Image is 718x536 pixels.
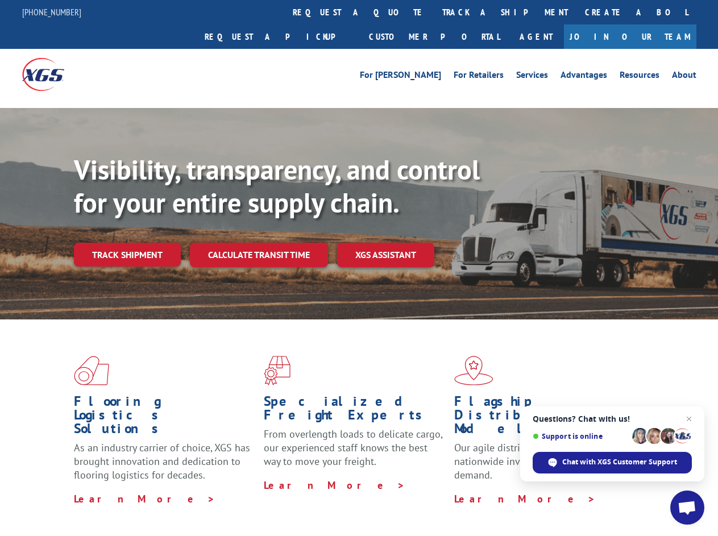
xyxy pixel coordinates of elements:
div: Chat with XGS Customer Support [533,452,692,473]
a: About [672,70,696,83]
div: Open chat [670,491,704,525]
a: Agent [508,24,564,49]
a: For Retailers [454,70,504,83]
a: Learn More > [264,479,405,492]
a: Advantages [561,70,607,83]
h1: Specialized Freight Experts [264,394,445,427]
a: Services [516,70,548,83]
a: Request a pickup [196,24,360,49]
h1: Flagship Distribution Model [454,394,636,441]
img: xgs-icon-focused-on-flooring-red [264,356,290,385]
a: [PHONE_NUMBER] [22,6,81,18]
a: XGS ASSISTANT [337,243,434,267]
span: Chat with XGS Customer Support [562,457,677,467]
span: Close chat [682,412,696,426]
a: Learn More > [454,492,596,505]
a: For [PERSON_NAME] [360,70,441,83]
a: Join Our Team [564,24,696,49]
p: From overlength loads to delicate cargo, our experienced staff knows the best way to move your fr... [264,427,445,478]
a: Resources [620,70,659,83]
a: Learn More > [74,492,215,505]
span: As an industry carrier of choice, XGS has brought innovation and dedication to flooring logistics... [74,441,250,481]
img: xgs-icon-total-supply-chain-intelligence-red [74,356,109,385]
span: Our agile distribution network gives you nationwide inventory management on demand. [454,441,632,481]
span: Support is online [533,432,628,441]
img: xgs-icon-flagship-distribution-model-red [454,356,493,385]
span: Questions? Chat with us! [533,414,692,423]
a: Calculate transit time [190,243,328,267]
a: Track shipment [74,243,181,267]
b: Visibility, transparency, and control for your entire supply chain. [74,152,480,220]
a: Customer Portal [360,24,508,49]
h1: Flooring Logistics Solutions [74,394,255,441]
